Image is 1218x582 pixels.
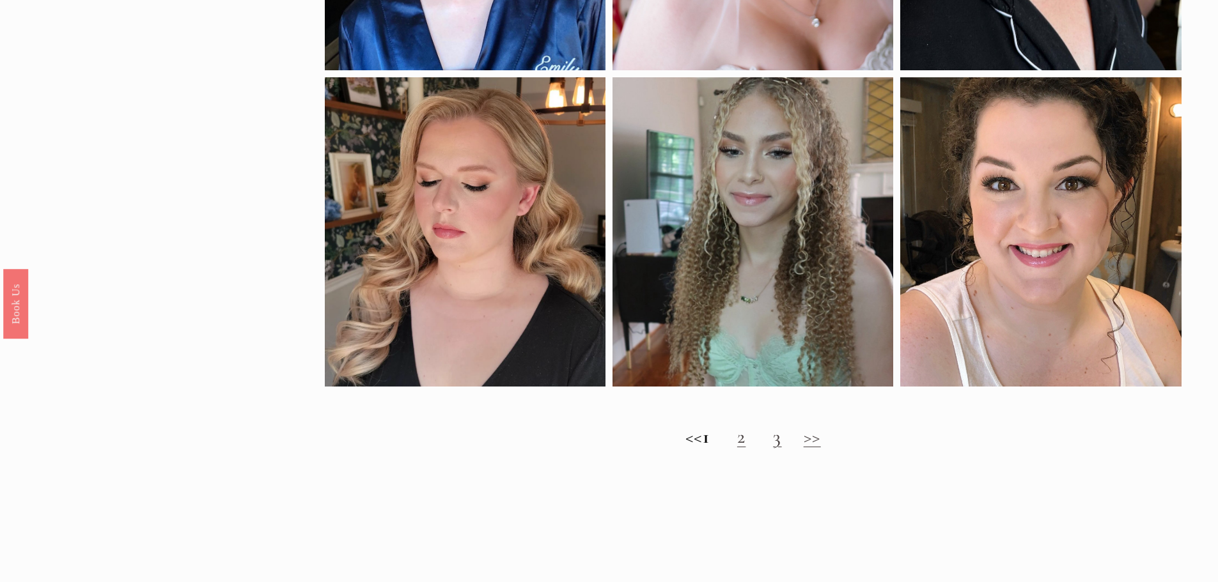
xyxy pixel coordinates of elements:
h2: << [325,425,1182,448]
a: Book Us [3,268,28,338]
a: 3 [773,425,782,448]
a: 2 [737,425,746,448]
strong: 1 [703,425,710,448]
a: >> [804,425,821,448]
